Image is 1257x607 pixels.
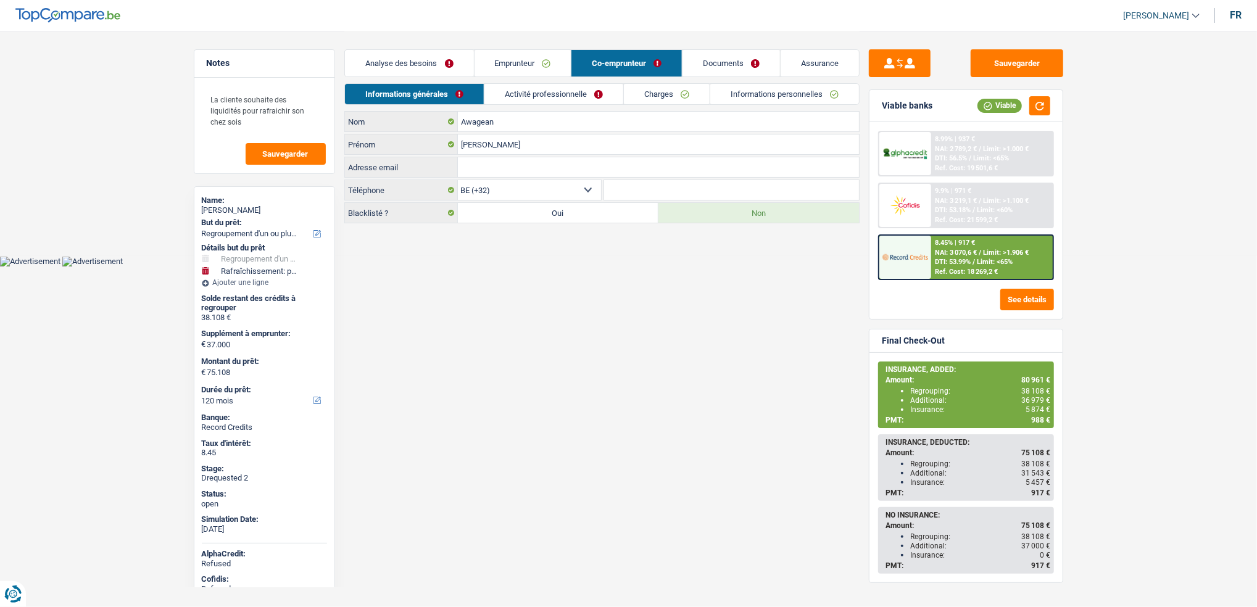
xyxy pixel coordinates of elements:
div: Regrouping: [910,460,1050,468]
span: / [973,206,975,214]
span: Limit: >1.000 € [983,145,1029,153]
img: AlphaCredit [882,147,928,161]
span: 38 108 € [1021,460,1050,468]
div: Amount: [886,521,1050,530]
div: INSURANCE, DEDUCTED: [886,438,1050,447]
span: Limit: <65% [973,154,1009,162]
div: Stage: [202,464,327,474]
div: PMT: [886,489,1050,497]
div: Taux d'intérêt: [202,439,327,448]
div: Banque: [202,413,327,423]
span: 80 961 € [1021,376,1050,384]
h5: Notes [207,58,322,68]
label: Téléphone [345,180,458,200]
div: Name: [202,196,327,205]
span: € [202,339,206,349]
span: 37 000 € [1021,542,1050,550]
div: Drequested 2 [202,473,327,483]
div: 8.45 [202,448,327,458]
a: Assurance [781,50,859,76]
a: [PERSON_NAME] [1113,6,1200,26]
div: Insurance: [910,405,1050,414]
a: Charges [624,84,710,104]
img: Cofidis [882,194,928,217]
div: [DATE] [202,524,327,534]
div: fr [1230,9,1242,21]
span: 5 457 € [1026,478,1050,487]
label: Prénom [345,134,458,154]
span: 5 874 € [1026,405,1050,414]
span: 0 € [1040,551,1050,560]
label: Non [658,203,859,223]
span: / [973,258,975,266]
div: Additional: [910,469,1050,477]
div: Final Check-Out [882,336,945,346]
label: Oui [458,203,658,223]
div: Additional: [910,542,1050,550]
div: AlphaCredit: [202,549,327,559]
div: PMT: [886,561,1050,570]
img: Advertisement [62,257,123,266]
span: 38 108 € [1021,387,1050,395]
span: Limit: >1.100 € [983,197,1029,205]
span: / [969,154,971,162]
a: Co-emprunteur [571,50,682,76]
a: Emprunteur [475,50,571,76]
div: Additional: [910,396,1050,405]
input: 401020304 [604,180,859,200]
label: Adresse email [345,157,458,177]
div: Refused [202,559,327,569]
span: 38 108 € [1021,532,1050,541]
div: open [202,499,327,509]
div: Détails but du prêt [202,243,327,253]
a: Informations personnelles [710,84,859,104]
span: 988 € [1031,416,1050,424]
a: Informations générales [345,84,484,104]
span: NAI: 2 789,2 € [935,145,977,153]
div: Record Credits [202,423,327,432]
div: Cofidis: [202,574,327,584]
span: / [979,197,981,205]
label: Montant du prêt: [202,357,325,366]
span: DTI: 56.5% [935,154,967,162]
span: € [202,368,206,378]
a: Activité professionnelle [484,84,623,104]
span: NAI: 3 219,1 € [935,197,977,205]
div: Ref. Cost: 19 501,6 € [935,164,998,172]
div: Insurance: [910,551,1050,560]
span: 75 108 € [1021,521,1050,530]
span: 917 € [1031,561,1050,570]
span: Limit: <60% [977,206,1013,214]
div: Ref. Cost: 18 269,2 € [935,268,998,276]
div: Ref. Cost: 21 599,2 € [935,216,998,224]
div: Regrouping: [910,387,1050,395]
span: 917 € [1031,489,1050,497]
div: 8.45% | 917 € [935,239,975,247]
span: 31 543 € [1021,469,1050,477]
div: Simulation Date: [202,514,327,524]
span: DTI: 53.18% [935,206,971,214]
span: 36 979 € [1021,396,1050,405]
div: Solde restant des crédits à regrouper [202,294,327,313]
div: [PERSON_NAME] [202,205,327,215]
span: / [979,145,981,153]
label: Nom [345,112,458,131]
label: But du prêt: [202,218,325,228]
span: NAI: 3 070,6 € [935,249,977,257]
div: Viable banks [882,101,932,111]
div: Insurance: [910,478,1050,487]
button: Sauvegarder [971,49,1063,77]
div: 8.99% | 937 € [935,135,975,143]
div: Amount: [886,448,1050,457]
label: Supplément à emprunter: [202,329,325,339]
div: INSURANCE, ADDED: [886,365,1050,374]
div: 9.9% | 971 € [935,187,971,195]
span: Sauvegarder [263,150,309,158]
span: DTI: 53.99% [935,258,971,266]
label: Durée du prêt: [202,385,325,395]
div: Refused [202,584,327,594]
div: Viable [977,99,1022,112]
div: PMT: [886,416,1050,424]
button: See details [1000,289,1054,310]
label: Blacklisté ? [345,203,458,223]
